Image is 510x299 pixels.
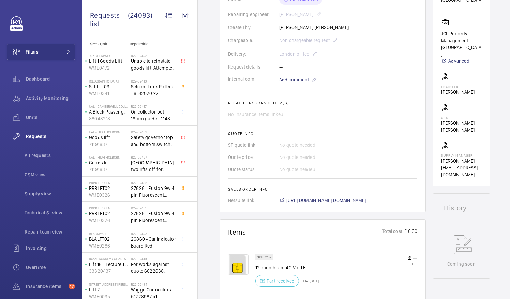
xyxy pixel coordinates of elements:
[257,256,271,258] p: SKU 7259
[408,254,417,261] p: £ --
[131,54,176,58] h2: R22-02428
[89,64,128,71] p: WME0472
[89,217,128,224] p: WME0326
[131,282,176,286] h2: R22-02434
[131,210,176,224] span: 27828 - Fusion 9w 4 pin Fluorescent Lamp / Bulb - Used on Prince regent lift No2 car top test con...
[89,58,128,64] p: Lift 1 Goods Lift
[89,257,128,261] p: royal academy of arts
[89,134,128,141] p: Goods lift
[89,282,128,286] p: [STREET_ADDRESS][PERSON_NAME]
[26,95,75,102] span: Activity Monitoring
[89,141,128,148] p: 71191637
[89,231,128,236] p: Blackwall
[441,120,482,133] p: [PERSON_NAME] [PERSON_NAME]
[131,231,176,236] h2: R22-02423
[25,152,75,159] span: All requests
[131,236,176,249] span: 26860 - Car Indicator Board Red -
[89,268,128,274] p: 33320437
[89,90,128,97] p: WME0341
[299,279,319,283] p: ETA: [DATE]
[131,185,176,198] span: 27828 - Fusion 9w 4 pin Fluorescent Lamp / Bulb - Used on Prince regent lift No2 car top test con...
[89,242,128,249] p: WME0286
[25,171,75,178] span: CSM view
[130,42,175,46] p: Repair title
[89,210,128,217] p: PRRLFT02
[131,261,176,274] span: For works against quote 6022638 @£2197.00
[89,104,128,108] p: UAL - Camberwell College of Arts
[26,76,75,83] span: Dashboard
[267,278,295,284] p: Part received
[404,228,417,236] p: £ 0.00
[131,206,176,210] h2: R22-02431
[89,166,128,173] p: 71191637
[131,134,176,148] span: Safety governor top and bottom switches not working from an immediate defect. Lift passenger lift...
[89,286,128,293] p: Lift 2
[447,260,476,267] p: Coming soon
[131,108,176,122] span: Oil collector pot 16mm guide - 11482 x2
[228,228,246,236] h1: Items
[228,131,417,136] h2: Quote info
[279,76,309,83] span: Add comment
[26,245,75,252] span: Invoicing
[89,115,128,122] p: 88043218
[441,30,482,58] p: JCF Property Management - [GEOGRAPHIC_DATA]
[444,205,479,211] h1: History
[131,155,176,159] h2: R22-02427
[25,190,75,197] span: Supply view
[408,261,417,266] p: £ --
[441,85,475,89] p: Engineer
[90,11,128,28] span: Requests list
[131,257,176,261] h2: R22-02419
[228,187,417,192] h2: Sales order info
[441,158,482,178] p: [PERSON_NAME][EMAIL_ADDRESS][DOMAIN_NAME]
[441,153,482,158] p: Supply manager
[69,284,75,289] span: 17
[441,116,482,120] p: CSM
[7,44,75,60] button: Filters
[89,155,128,159] p: UAL - High Holborn
[89,185,128,192] p: PRRLFT02
[89,192,128,198] p: WME0326
[89,54,128,58] p: 107 Cheapside
[89,79,128,83] p: [GEOGRAPHIC_DATA]
[286,197,366,204] span: [URL][DOMAIN_NAME][DOMAIN_NAME]
[131,181,176,185] h2: R22-02435
[89,261,128,268] p: Lift 16 - Lecture Theater Disabled Lift ([PERSON_NAME]) ([GEOGRAPHIC_DATA] )
[25,209,75,216] span: Technical S. view
[131,58,176,71] span: Unable to reinstate goods lift. Attempted to swap control boards with PL2, no difference. Technic...
[89,108,128,115] p: A Block Passenger Lift 2 (B) L/H
[131,159,176,173] span: [GEOGRAPHIC_DATA] two lifts off for safety governor rope switches at top and bottom. Immediate de...
[441,58,482,64] a: Advanced
[25,228,75,235] span: Repair team view
[131,83,176,97] span: Selcom Lock Rollers - 6182020 x2 -----
[26,133,75,140] span: Requests
[89,206,128,210] p: Prince Regent
[441,89,475,95] p: [PERSON_NAME]
[89,159,128,166] p: Goods lift
[26,48,39,55] span: Filters
[89,181,128,185] p: Prince Regent
[89,236,128,242] p: BLALFT02
[255,264,319,271] p: 12-month sim 4G VoLTE
[26,264,75,271] span: Overtime
[131,79,176,83] h2: R22-02413
[89,83,128,90] p: STLLFT03
[26,283,66,290] span: Insurance items
[82,42,127,46] p: Site - Unit
[89,130,128,134] p: UAL - High Holborn
[26,114,75,121] span: Units
[228,254,249,275] img: k50Prw9kUqmVhXQ9qBjpX9Dv46Pr6J8WtSFYVhNrqWvj-mXk.png
[228,101,417,105] h2: Related insurance item(s)
[279,197,366,204] a: [URL][DOMAIN_NAME][DOMAIN_NAME]
[131,130,176,134] h2: R22-02432
[131,104,176,108] h2: R22-02417
[382,228,404,236] p: Total cost:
